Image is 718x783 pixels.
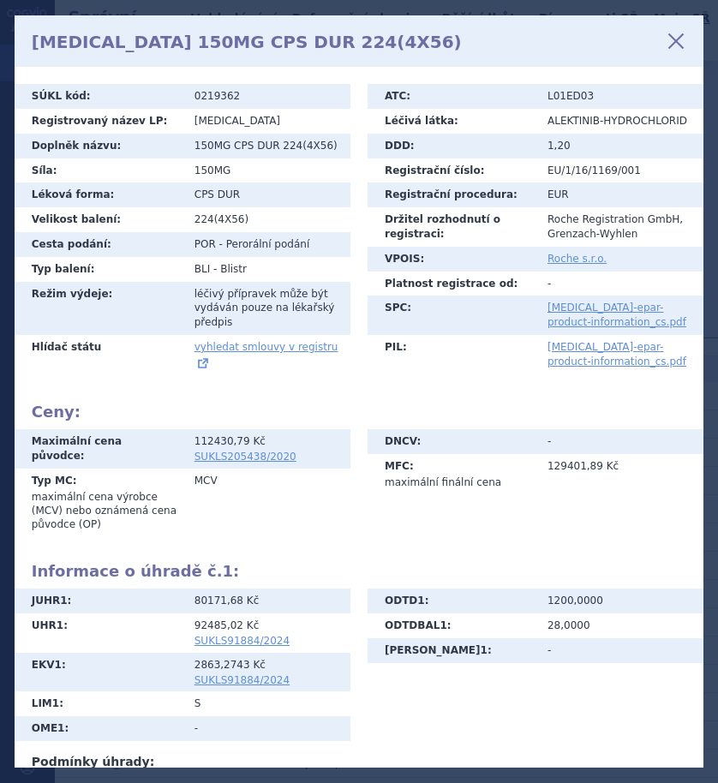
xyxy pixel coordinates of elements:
[368,429,539,454] th: DNCV:
[15,613,186,653] th: UHR :
[15,232,186,257] th: Cesta podání:
[666,31,686,51] a: zavřít
[15,158,186,183] th: Síla:
[15,134,186,158] th: Doplněk názvu:
[368,158,539,183] th: Registrační číslo:
[547,341,686,368] a: [MEDICAL_DATA]-epar-product-information_cs.pdf
[368,109,539,134] th: Léčivá látka:
[15,257,186,282] th: Typ balení:
[194,451,296,463] a: SUKLS205438/2020
[15,84,186,109] th: SÚKL kód:
[57,619,63,631] span: 1
[226,238,309,250] span: Perorální podání
[539,158,703,183] td: EU/1/16/1169/001
[547,302,686,328] a: [MEDICAL_DATA]-epar-product-information_cs.pdf
[547,253,607,265] a: Roche s.r.o.
[368,182,539,207] th: Registrační procedura:
[539,589,703,613] td: 1200,0000
[32,32,462,52] h1: [MEDICAL_DATA] 150MG CPS DUR 224(4X56)
[15,182,186,207] th: Léková forma:
[368,589,539,613] th: ODTD :
[186,134,350,158] td: 150MG CPS DUR 224(4X56)
[186,282,350,335] td: léčivý přípravek může být vydáván pouze na lékařský předpis
[60,595,67,607] span: 1
[368,454,539,494] th: MFC:
[440,619,446,631] span: 1
[15,653,186,692] th: EKV :
[186,691,350,716] td: S
[539,109,703,134] td: ALEKTINIB-HYDROCHLORID
[539,134,703,158] td: 1,20
[417,595,424,607] span: 1
[539,207,703,247] td: Roche Registration GmbH, Grenzach-Wyhlen
[368,272,539,296] th: Platnost registrace od:
[15,109,186,134] th: Registrovaný název LP:
[186,109,350,134] td: [MEDICAL_DATA]
[539,638,703,663] td: -
[194,619,342,633] span: 92485,02 Kč
[481,644,488,656] span: 1
[15,282,186,335] th: Režim výdeje:
[186,207,350,232] td: 224(4X56)
[368,207,539,247] th: Držitel rozhodnutí o registraci:
[32,562,686,581] h2: Informace o úhradě č. :
[368,247,539,272] th: VPOIS:
[368,134,539,158] th: DDD:
[194,674,290,686] a: SUKLS91884/2024
[186,716,350,741] td: -
[368,335,539,374] th: PIL:
[368,613,539,638] th: ODTDBAL :
[32,754,686,771] h3: Podmínky úhrady:
[186,182,350,207] td: CPS DUR
[194,434,342,449] span: 112430,79 Kč
[186,469,350,536] td: MCV
[368,84,539,109] th: ATC:
[15,429,186,469] th: Maximální cena původce:
[385,475,530,489] p: maximální finální cena
[220,263,247,275] span: Blistr
[15,469,186,536] th: Typ MC:
[15,691,186,716] th: LIM :
[15,335,186,377] th: Hlídač státu
[539,182,703,207] td: EUR
[32,490,177,531] p: maximální cena výrobce (MCV) nebo oznámená cena původce (OP)
[186,589,350,613] td: 80171,68 Kč
[539,429,703,454] td: -
[194,341,338,368] a: vyhledat smlouvy v registru
[55,659,62,671] span: 1
[194,341,338,353] span: vyhledat smlouvy v registru
[194,238,216,250] span: POR
[219,238,223,250] span: -
[52,697,59,709] span: 1
[368,638,539,663] th: [PERSON_NAME] :
[368,296,539,335] th: SPC:
[539,272,703,296] td: -
[539,613,703,638] td: 28,0000
[15,589,186,613] th: JUHR :
[194,263,210,275] span: BLI
[223,562,234,580] span: 1
[15,716,186,741] th: OME :
[57,722,64,734] span: 1
[186,158,350,183] td: 150MG
[213,263,217,275] span: -
[194,658,342,672] span: 2863,2743 Kč
[194,635,290,647] a: SUKLS91884/2024
[32,403,686,421] h2: Ceny:
[539,454,703,494] td: 129401,89 Kč
[186,84,350,109] td: 0219362
[539,84,703,109] td: L01ED03
[15,207,186,232] th: Velikost balení:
